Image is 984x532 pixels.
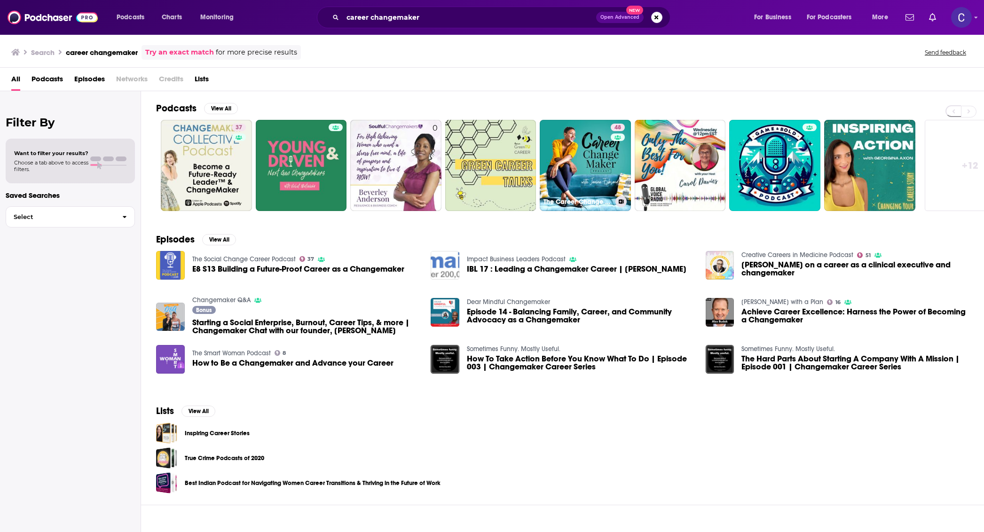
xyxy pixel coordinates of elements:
[66,48,138,57] h3: career changemaker
[807,11,852,24] span: For Podcasters
[156,422,177,444] a: Inspiring Career Stories
[6,214,115,220] span: Select
[467,265,686,273] a: IBL 17 : Leading a Changemaker Career | Yashveer Singh
[922,48,969,56] button: Send feedback
[236,123,242,133] span: 37
[161,120,252,211] a: 37
[835,300,841,305] span: 16
[232,124,246,131] a: 37
[467,345,560,353] a: Sometimes Funny. Mostly Useful.
[196,307,212,313] span: Bonus
[614,123,621,133] span: 48
[925,9,940,25] a: Show notifications dropdown
[741,298,823,306] a: Chan with a Plan
[156,405,215,417] a: ListsView All
[741,251,853,259] a: Creative Careers in Medicine Podcast
[706,251,734,280] img: Dr George Eskander on a career as a clinical executive and changemaker
[600,15,639,20] span: Open Advanced
[156,447,177,469] a: True Crime Podcasts of 2020
[307,257,314,261] span: 37
[192,319,420,335] a: Starting a Social Enterprise, Burnout, Career Tips, & more | Changemaker Chat with our founder, T...
[11,71,20,91] a: All
[611,124,625,131] a: 48
[951,7,972,28] img: User Profile
[74,71,105,91] a: Episodes
[748,10,803,25] button: open menu
[156,102,238,114] a: PodcastsView All
[467,255,566,263] a: Impact Business Leaders Podcast
[185,478,441,488] a: Best Indian Podcast for Navigating Women Career Transitions & Thriving in the Future of Work
[431,298,459,327] img: Episode 14 - Balancing Family, Career, and Community Advocacy as a Changemaker
[754,11,791,24] span: For Business
[741,355,969,371] a: The Hard Parts About Starting A Company With A Mission | Episode 001 | Changemaker Career Series
[6,206,135,227] button: Select
[156,405,174,417] h2: Lists
[350,120,441,211] a: 0
[872,11,888,24] span: More
[866,253,871,258] span: 51
[31,48,55,57] h3: Search
[596,12,644,23] button: Open AdvancedNew
[200,11,234,24] span: Monitoring
[706,298,734,327] img: Achieve Career Excellence: Harness the Power of Becoming a Changemaker
[116,71,148,91] span: Networks
[156,102,197,114] h2: Podcasts
[156,345,185,374] img: How to Be a Changemaker and Advance your Career
[951,7,972,28] button: Show profile menu
[6,116,135,129] h2: Filter By
[14,150,88,156] span: Want to filter your results?
[117,11,144,24] span: Podcasts
[204,103,238,114] button: View All
[543,198,612,206] h3: The Career Change Maker Podcast I Career Change, Career Advancement & Leadership Development
[741,261,969,277] span: [PERSON_NAME] on a career as a clinical executive and changemaker
[192,296,251,304] a: Changemaker Q&A
[94,55,101,62] img: tab_keywords_by_traffic_grey.svg
[185,428,250,438] a: Inspiring Career Stories
[26,15,46,23] div: v 4.0.25
[431,345,459,374] img: How To Take Action Before You Know What To Do | Episode 003 | Changemaker Career Series
[741,261,969,277] a: Dr George Eskander on a career as a clinical executive and changemaker
[467,265,686,273] span: IBL 17 : Leading a Changemaker Career | [PERSON_NAME]
[156,10,188,25] a: Charts
[192,359,394,367] a: How to Be a Changemaker and Advance your Career
[110,10,157,25] button: open menu
[159,71,183,91] span: Credits
[192,349,271,357] a: The Smart Woman Podcast
[195,71,209,91] a: Lists
[156,234,236,245] a: EpisodesView All
[181,406,215,417] button: View All
[104,55,158,62] div: Keywords by Traffic
[706,345,734,374] img: The Hard Parts About Starting A Company With A Mission | Episode 001 | Changemaker Career Series
[467,355,694,371] a: How To Take Action Before You Know What To Do | Episode 003 | Changemaker Career Series
[162,11,182,24] span: Charts
[8,8,98,26] a: Podchaser - Follow, Share and Rate Podcasts
[156,234,195,245] h2: Episodes
[31,71,63,91] a: Podcasts
[202,234,236,245] button: View All
[467,308,694,324] a: Episode 14 - Balancing Family, Career, and Community Advocacy as a Changemaker
[192,265,404,273] a: E8 S13 Building a Future-Proof Career as a Changemaker
[326,7,679,28] div: Search podcasts, credits, & more...
[433,124,438,207] div: 0
[467,298,550,306] a: Dear Mindful Changemaker
[156,303,185,331] img: Starting a Social Enterprise, Burnout, Career Tips, & more | Changemaker Chat with our founder, T...
[156,251,185,280] img: E8 S13 Building a Future-Proof Career as a Changemaker
[299,256,315,262] a: 37
[866,10,900,25] button: open menu
[283,351,286,355] span: 8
